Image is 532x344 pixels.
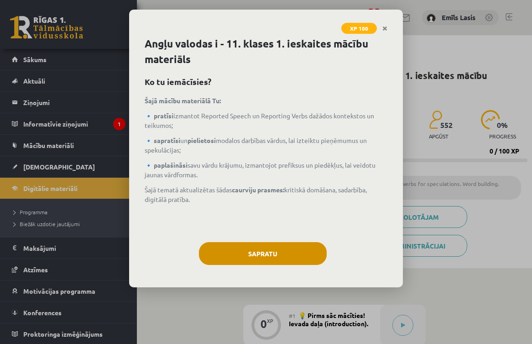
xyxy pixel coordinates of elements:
strong: Šajā mācību materiālā Tu: [145,96,221,105]
strong: caurviju prasmes: [232,185,284,194]
button: Sapratu [199,242,327,265]
strong: 🔹 paplašināsi [145,161,188,169]
p: Šajā tematā aktualizētas šādas kritiskā domāšana, sadarbība, digitālā pratība. [145,185,387,204]
p: savu vārdu krājumu, izmantojot prefiksus un piedēkļus, lai veidotu jaunas vārdformas. [145,160,387,180]
strong: pielietosi [188,136,216,144]
span: XP 100 [341,23,377,34]
p: izmantot Reported Speech un Reporting Verbs dažādos kontekstos un teikumos; [145,111,387,130]
p: un modalos darbības vārdus, lai izteiktu pieņēmumus un spekulācijas; [145,136,387,155]
h2: Ko tu iemācīsies? [145,75,387,88]
a: Close [377,20,393,37]
strong: 🔹 pratīsi [145,111,173,120]
h1: Angļu valodas i - 11. klases 1. ieskaites mācību materiāls [145,36,387,67]
strong: 🔹 sapratīsi [145,136,180,144]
